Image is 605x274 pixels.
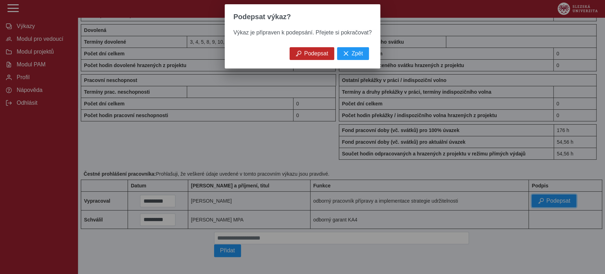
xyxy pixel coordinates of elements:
span: Výkaz je připraven k podepsání. Přejete si pokračovat? [233,29,371,35]
button: Zpět [337,47,369,60]
button: Podepsat [290,47,334,60]
span: Podepsat [304,50,328,57]
span: Podepsat výkaz? [233,13,291,21]
span: Zpět [352,50,363,57]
